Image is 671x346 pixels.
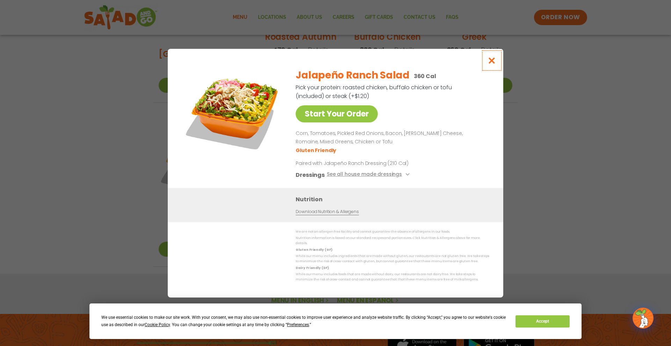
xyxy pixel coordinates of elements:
li: Gluten Friendly [296,146,337,154]
h3: Dressings [296,170,325,179]
p: While our menu includes ingredients that are made without gluten, our restaurants are not gluten ... [296,254,489,264]
h2: Jalapeño Ranch Salad [296,68,409,83]
div: Cookie Consent Prompt [89,303,582,339]
button: Close modal [481,49,503,72]
div: We use essential cookies to make our site work. With your consent, we may also use non-essential ... [101,314,507,329]
button: See all house made dressings [327,170,412,179]
p: Corn, Tomatoes, Pickled Red Onions, Bacon, [PERSON_NAME] Cheese, Romaine, Mixed Greens, Chicken o... [296,129,486,146]
a: Start Your Order [296,105,378,122]
strong: Gluten Friendly (GF) [296,247,332,251]
h3: Nutrition [296,195,493,203]
img: wpChatIcon [633,308,653,328]
strong: Dairy Friendly (DF) [296,265,329,270]
p: Pick your protein: roasted chicken, buffalo chicken or tofu (included) or steak (+$1.20) [296,83,453,100]
span: Preferences [287,322,309,327]
p: While our menu includes foods that are made without dairy, our restaurants are not dairy free. We... [296,272,489,283]
a: Download Nutrition & Allergens [296,208,359,215]
p: Paired with Jalapeño Ranch Dressing (210 Cal) [296,159,425,167]
button: Accept [515,315,569,328]
p: 360 Cal [414,72,436,81]
span: Cookie Policy [145,322,170,327]
p: We are not an allergen free facility and cannot guarantee the absence of allergens in our foods. [296,229,489,234]
img: Featured product photo for Jalapeño Ranch Salad [183,63,281,160]
p: Nutrition information is based on our standard recipes and portion sizes. Click Nutrition & Aller... [296,235,489,246]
